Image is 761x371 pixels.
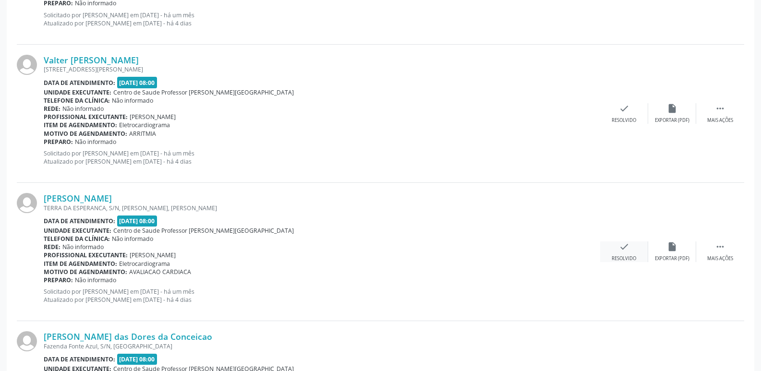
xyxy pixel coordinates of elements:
div: Exportar (PDF) [655,255,689,262]
i: insert_drive_file [667,241,677,252]
span: [DATE] 08:00 [117,77,157,88]
img: img [17,55,37,75]
b: Data de atendimento: [44,355,115,363]
b: Rede: [44,105,60,113]
i: check [619,103,629,114]
span: ARRITMIA [129,130,156,138]
div: Mais ações [707,255,733,262]
b: Preparo: [44,276,73,284]
div: Fazenda Fonte Azul, S/N, [GEOGRAPHIC_DATA] [44,342,600,350]
b: Motivo de agendamento: [44,130,127,138]
span: Centro de Saude Professor [PERSON_NAME][GEOGRAPHIC_DATA] [113,227,294,235]
b: Profissional executante: [44,251,128,259]
b: Telefone da clínica: [44,235,110,243]
b: Profissional executante: [44,113,128,121]
i:  [715,103,725,114]
span: [PERSON_NAME] [130,251,176,259]
b: Rede: [44,243,60,251]
span: Eletrocardiograma [119,260,170,268]
span: [DATE] 08:00 [117,354,157,365]
b: Motivo de agendamento: [44,268,127,276]
span: Eletrocardiograma [119,121,170,129]
span: Não informado [112,96,153,105]
b: Preparo: [44,138,73,146]
b: Telefone da clínica: [44,96,110,105]
div: [STREET_ADDRESS][PERSON_NAME] [44,65,600,73]
p: Solicitado por [PERSON_NAME] em [DATE] - há um mês Atualizado por [PERSON_NAME] em [DATE] - há 4 ... [44,11,600,27]
span: Centro de Saude Professor [PERSON_NAME][GEOGRAPHIC_DATA] [113,88,294,96]
b: Unidade executante: [44,88,111,96]
i: insert_drive_file [667,103,677,114]
div: Mais ações [707,117,733,124]
p: Solicitado por [PERSON_NAME] em [DATE] - há um mês Atualizado por [PERSON_NAME] em [DATE] - há 4 ... [44,287,600,304]
p: Solicitado por [PERSON_NAME] em [DATE] - há um mês Atualizado por [PERSON_NAME] em [DATE] - há 4 ... [44,149,600,166]
img: img [17,193,37,213]
div: TERRA DA ESPERANCA, S/N, [PERSON_NAME], [PERSON_NAME] [44,204,600,212]
a: [PERSON_NAME] das Dores da Conceicao [44,331,212,342]
span: Não informado [75,138,116,146]
div: Resolvido [612,117,636,124]
span: Não informado [62,105,104,113]
span: AVALIACAO CARDIACA [129,268,191,276]
span: [PERSON_NAME] [130,113,176,121]
div: Exportar (PDF) [655,117,689,124]
b: Unidade executante: [44,227,111,235]
span: [DATE] 08:00 [117,215,157,227]
i: check [619,241,629,252]
span: Não informado [62,243,104,251]
a: Valter [PERSON_NAME] [44,55,139,65]
b: Item de agendamento: [44,121,117,129]
b: Item de agendamento: [44,260,117,268]
b: Data de atendimento: [44,217,115,225]
div: Resolvido [612,255,636,262]
span: Não informado [75,276,116,284]
b: Data de atendimento: [44,79,115,87]
i:  [715,241,725,252]
a: [PERSON_NAME] [44,193,112,203]
span: Não informado [112,235,153,243]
